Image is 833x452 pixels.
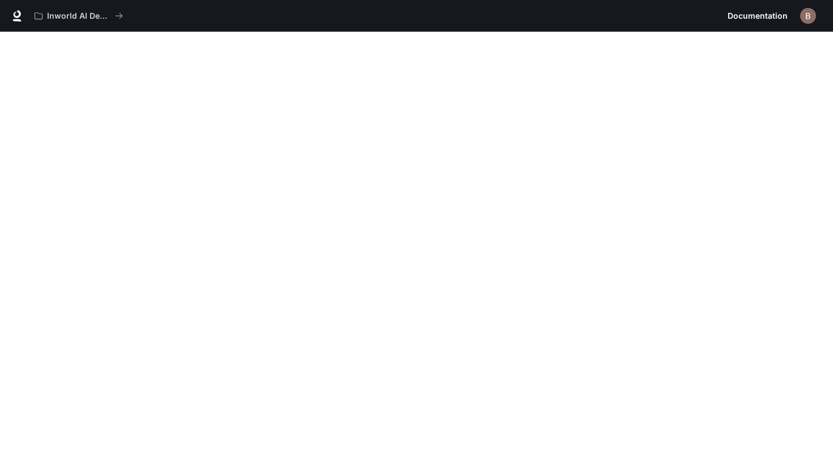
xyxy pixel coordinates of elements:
img: User avatar [800,8,816,24]
p: Inworld AI Demos [47,11,110,21]
span: Documentation [728,9,788,23]
a: Documentation [723,5,792,27]
button: All workspaces [29,5,128,27]
button: User avatar [797,5,819,27]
